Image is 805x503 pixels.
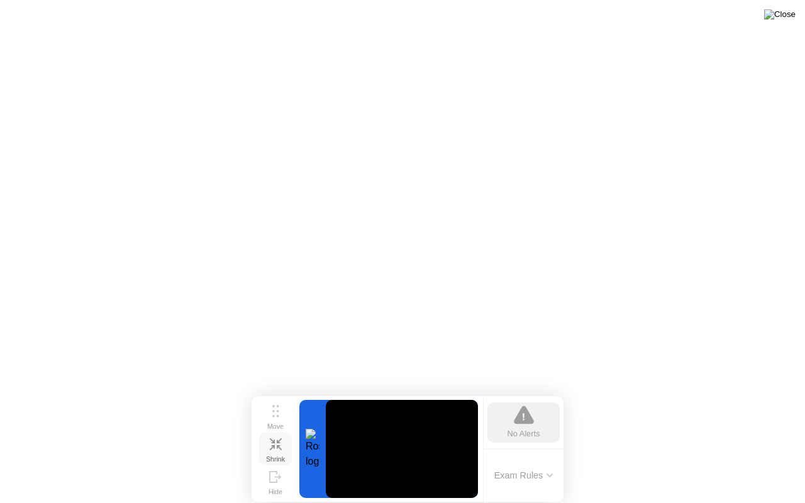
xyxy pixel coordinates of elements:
[491,470,557,481] button: Exam Rules
[269,488,282,495] div: Hide
[259,465,292,498] button: Hide
[764,9,796,19] img: Close
[259,400,292,433] button: Move
[508,428,540,439] div: No Alerts
[267,423,284,430] div: Move
[266,455,285,463] div: Shrink
[259,433,292,465] button: Shrink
